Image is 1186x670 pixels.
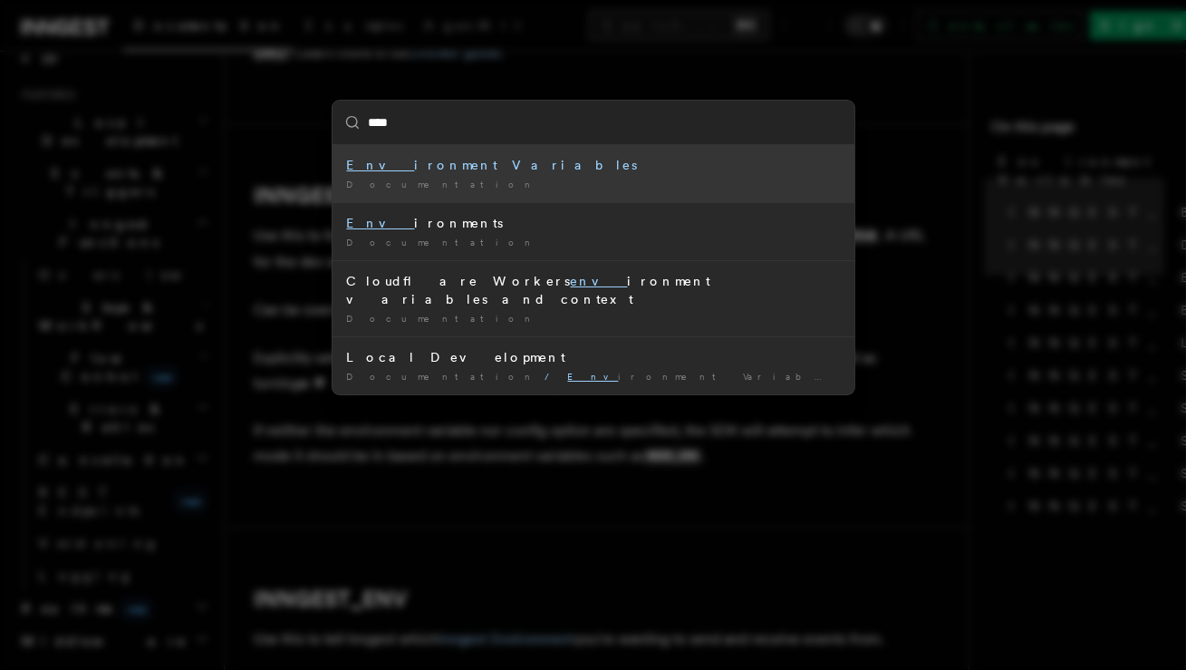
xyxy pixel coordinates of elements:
[568,371,860,382] span: ironment Variables
[347,158,415,172] mark: Env
[347,371,538,382] span: Documentation
[545,371,561,382] span: /
[347,179,538,189] span: Documentation
[347,216,415,230] mark: Env
[568,371,619,382] mark: Env
[347,237,538,248] span: Documentation
[347,313,538,324] span: Documentation
[347,348,840,366] div: Local Development
[347,272,840,308] div: Cloudflare Workers ironment variables and context
[347,214,840,232] div: ironments
[571,274,628,288] mark: env
[347,156,840,174] div: ironment Variables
